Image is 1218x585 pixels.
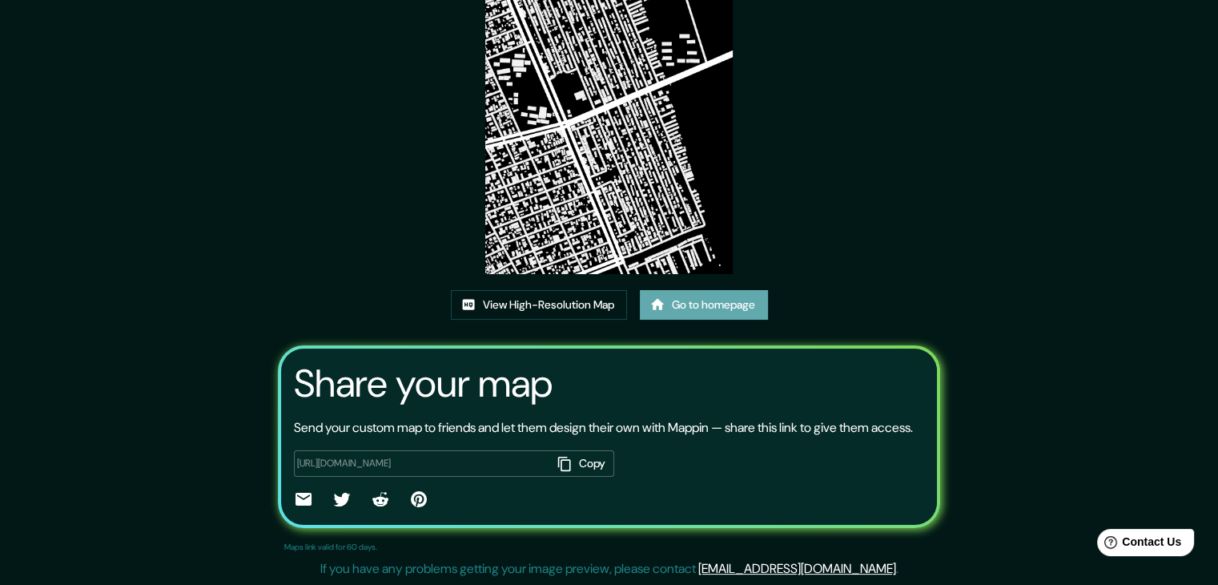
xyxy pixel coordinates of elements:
[294,361,553,406] h3: Share your map
[284,541,377,553] p: Maps link valid for 60 days.
[640,290,768,320] a: Go to homepage
[320,559,898,579] p: If you have any problems getting your image preview, please contact .
[698,560,896,577] a: [EMAIL_ADDRESS][DOMAIN_NAME]
[294,418,913,438] p: Send your custom map to friends and let them design their own with Mappin — share this link to gi...
[552,450,614,477] button: Copy
[1075,522,1200,567] iframe: Help widget launcher
[451,290,627,320] a: View High-Resolution Map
